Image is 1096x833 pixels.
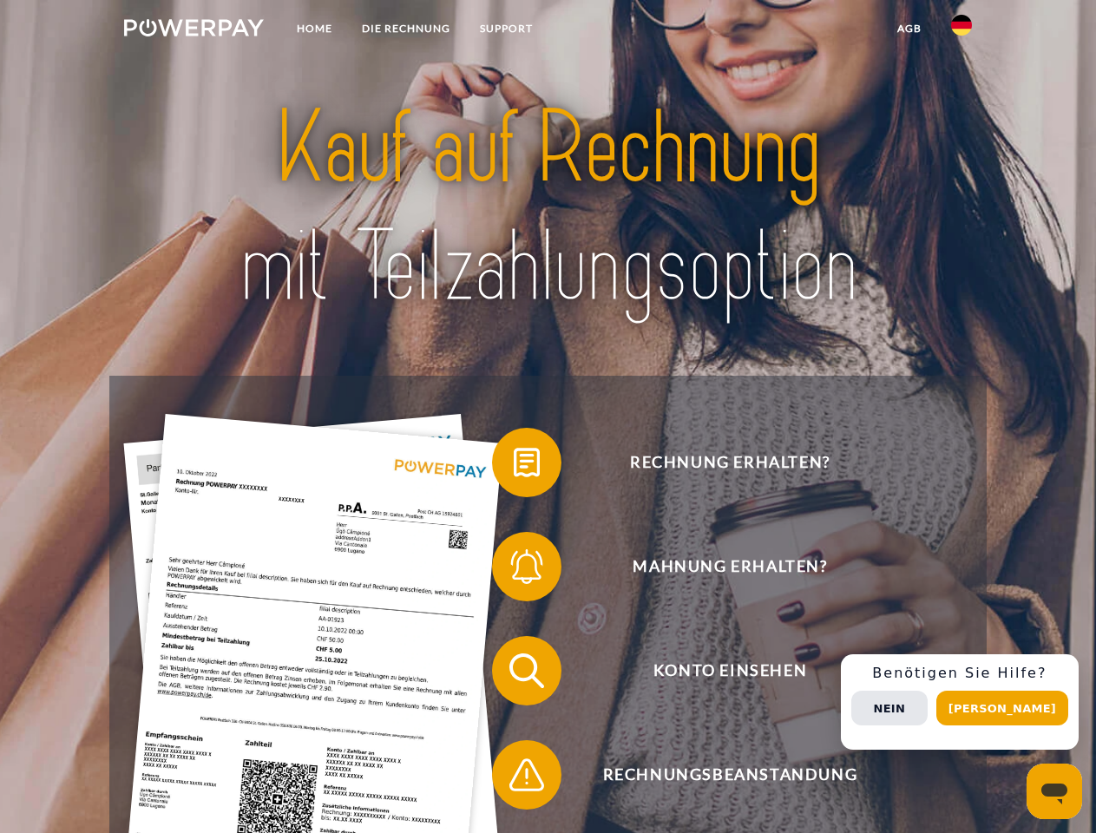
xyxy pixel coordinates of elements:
img: qb_search.svg [505,649,548,692]
img: qb_bell.svg [505,545,548,588]
img: logo-powerpay-white.svg [124,19,264,36]
h3: Benötigen Sie Hilfe? [851,665,1068,682]
a: SUPPORT [465,13,548,44]
a: Home [282,13,347,44]
span: Mahnung erhalten? [517,532,942,601]
span: Rechnungsbeanstandung [517,740,942,810]
button: Mahnung erhalten? [492,532,943,601]
span: Konto einsehen [517,636,942,705]
div: Schnellhilfe [841,654,1079,750]
button: Rechnungsbeanstandung [492,740,943,810]
span: Rechnung erhalten? [517,428,942,497]
a: DIE RECHNUNG [347,13,465,44]
img: title-powerpay_de.svg [166,83,930,332]
iframe: Schaltfläche zum Öffnen des Messaging-Fensters [1027,764,1082,819]
button: Nein [851,691,928,725]
button: Rechnung erhalten? [492,428,943,497]
button: Konto einsehen [492,636,943,705]
button: [PERSON_NAME] [936,691,1068,725]
img: de [951,15,972,36]
img: qb_warning.svg [505,753,548,797]
img: qb_bill.svg [505,441,548,484]
a: agb [883,13,936,44]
